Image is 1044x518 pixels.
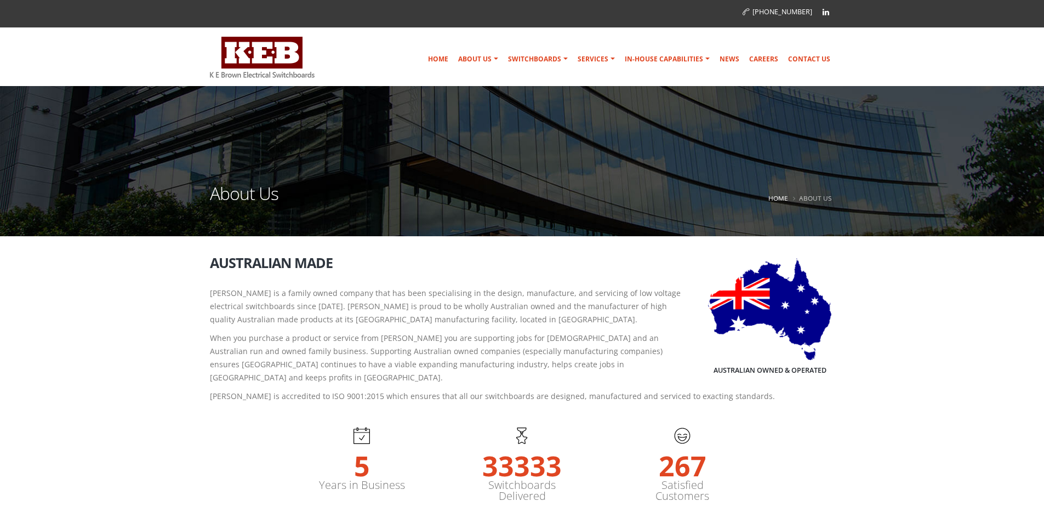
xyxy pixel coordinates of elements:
[477,444,567,480] strong: 33333
[210,37,315,78] img: K E Brown Electrical Switchboards
[637,480,728,502] label: Satisfied Customers
[210,287,835,326] p: [PERSON_NAME] is a family owned company that has been specialising in the design, manufacture, an...
[784,48,835,70] a: Contact Us
[637,444,728,480] strong: 267
[210,255,835,270] h2: Australian Made
[743,7,812,16] a: [PHONE_NUMBER]
[715,48,744,70] a: News
[573,48,619,70] a: Services
[454,48,503,70] a: About Us
[210,185,278,216] h1: About Us
[745,48,783,70] a: Careers
[424,48,453,70] a: Home
[477,480,567,502] label: Switchboards Delivered
[790,191,832,205] li: About Us
[210,390,835,403] p: [PERSON_NAME] is accredited to ISO 9001:2015 which ensures that all our switchboards are designed...
[768,193,788,202] a: Home
[818,4,834,20] a: Linkedin
[504,48,572,70] a: Switchboards
[317,444,407,480] strong: 5
[317,480,407,491] label: Years in Business
[210,332,835,384] p: When you purchase a product or service from [PERSON_NAME] you are supporting jobs for [DEMOGRAPHI...
[620,48,714,70] a: In-house Capabilities
[714,366,826,375] h5: Australian Owned & Operated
